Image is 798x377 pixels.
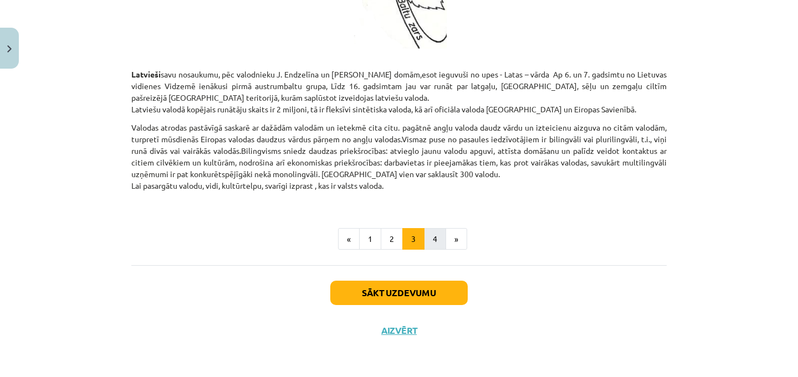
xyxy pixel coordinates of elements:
button: 3 [402,228,424,250]
button: 2 [381,228,403,250]
strong: Latvieši [131,69,161,79]
button: 4 [424,228,446,250]
button: 1 [359,228,381,250]
button: « [338,228,360,250]
button: » [446,228,467,250]
button: Sākt uzdevumu [330,281,468,305]
img: icon-close-lesson-0947bae3869378f0d4975bcd49f059093ad1ed9edebbc8119c70593378902aed.svg [7,45,12,53]
p: savu nosaukumu, pēc valodnieku J. Endzelīna un [PERSON_NAME] domām,esot ieguvuši no upes - Latas ... [131,57,667,115]
nav: Page navigation example [131,228,667,250]
button: Aizvērt [378,325,420,336]
p: Valodas atrodas pastāvīgā saskarē ar dažādām valodām un ietekmē cita citu. pagātnē angļu valoda d... [131,122,667,203]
